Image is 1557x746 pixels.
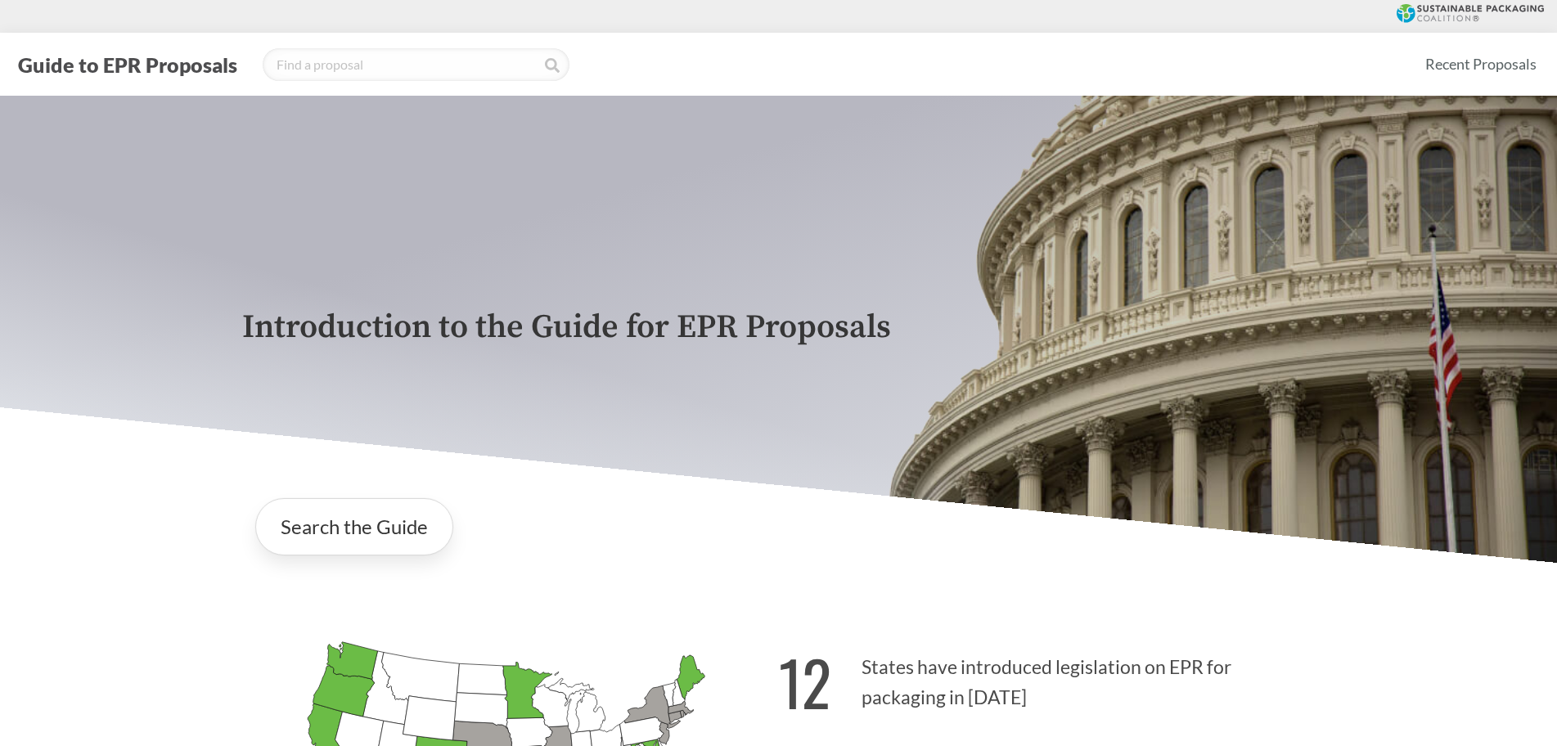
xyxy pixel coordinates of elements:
p: States have introduced legislation on EPR for packaging in [DATE] [779,627,1316,728]
p: Introduction to the Guide for EPR Proposals [242,309,1316,346]
input: Find a proposal [263,48,569,81]
a: Recent Proposals [1418,46,1544,83]
a: Search the Guide [255,498,453,555]
button: Guide to EPR Proposals [13,52,242,78]
strong: 12 [779,636,831,727]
